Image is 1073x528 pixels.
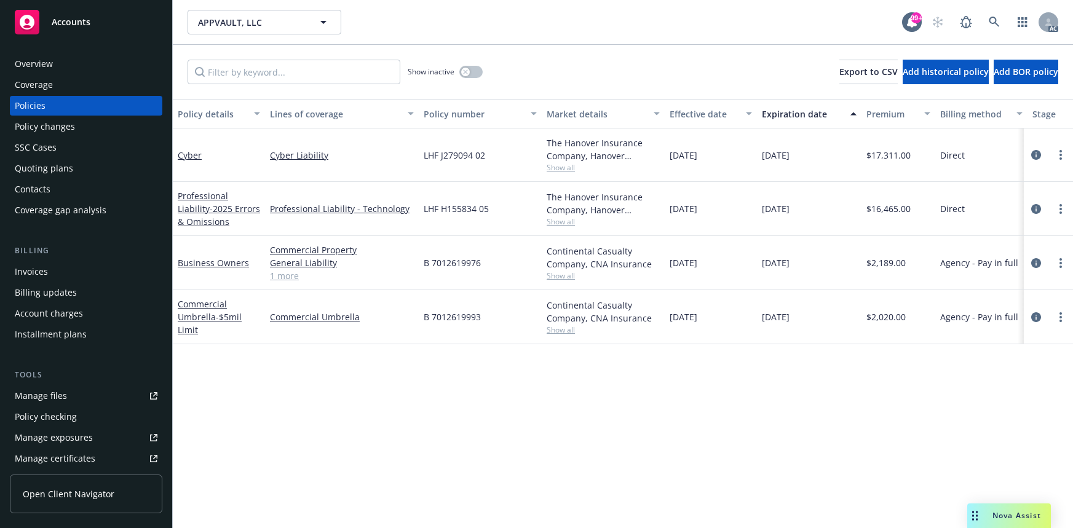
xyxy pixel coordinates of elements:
button: Lines of coverage [265,99,419,128]
div: Continental Casualty Company, CNA Insurance [547,299,660,325]
div: Drag to move [967,503,983,528]
div: 99+ [911,12,922,23]
span: $16,465.00 [866,202,911,215]
span: [DATE] [762,256,790,269]
a: circleInformation [1029,256,1043,270]
div: The Hanover Insurance Company, Hanover Insurance Group [547,136,660,162]
a: Policies [10,96,162,116]
div: Billing method [940,108,1009,120]
span: Agency - Pay in full [940,256,1018,269]
div: Manage files [15,386,67,406]
a: Commercial Umbrella [270,310,414,323]
div: Invoices [15,262,48,282]
a: more [1053,310,1068,325]
div: Manage exposures [15,428,93,447]
div: Contacts [15,179,50,199]
div: Manage certificates [15,449,95,468]
a: circleInformation [1029,202,1043,216]
a: Commercial Umbrella [178,298,242,336]
a: Billing updates [10,283,162,302]
a: 1 more [270,269,414,282]
div: Policies [15,96,46,116]
span: [DATE] [670,202,697,215]
span: Agency - Pay in full [940,310,1018,323]
span: B 7012619976 [424,256,481,269]
a: Manage files [10,386,162,406]
a: Coverage gap analysis [10,200,162,220]
div: Overview [15,54,53,74]
span: [DATE] [670,310,697,323]
button: Billing method [935,99,1027,128]
span: LHF J279094 02 [424,149,485,162]
a: Coverage [10,75,162,95]
span: Show all [547,162,660,173]
span: Export to CSV [839,66,898,77]
span: Add BOR policy [994,66,1058,77]
span: Direct [940,149,965,162]
span: B 7012619993 [424,310,481,323]
span: APPVAULT, LLC [198,16,304,29]
span: Show inactive [408,66,454,77]
a: Commercial Property [270,243,414,256]
a: Cyber [178,149,202,161]
span: [DATE] [762,149,790,162]
div: The Hanover Insurance Company, Hanover Insurance Group [547,191,660,216]
div: Billing [10,245,162,257]
span: LHF H155834 05 [424,202,489,215]
a: SSC Cases [10,138,162,157]
div: Account charges [15,304,83,323]
div: Quoting plans [15,159,73,178]
span: - 2025 Errors & Omissions [178,203,260,227]
div: Policy changes [15,117,75,136]
span: Show all [547,216,660,227]
span: $17,311.00 [866,149,911,162]
div: Effective date [670,108,738,120]
input: Filter by keyword... [188,60,400,84]
span: Nova Assist [992,510,1041,521]
button: Add BOR policy [994,60,1058,84]
div: Policy number [424,108,523,120]
a: Contacts [10,179,162,199]
a: Cyber Liability [270,149,414,162]
span: [DATE] [762,202,790,215]
div: Premium [866,108,917,120]
button: APPVAULT, LLC [188,10,341,34]
a: Quoting plans [10,159,162,178]
div: Coverage [15,75,53,95]
a: circleInformation [1029,148,1043,162]
a: Professional Liability - Technology [270,202,414,215]
span: $2,189.00 [866,256,906,269]
div: SSC Cases [15,138,57,157]
a: Start snowing [925,10,950,34]
a: Manage exposures [10,428,162,447]
a: more [1053,202,1068,216]
span: $2,020.00 [866,310,906,323]
span: Open Client Navigator [23,487,114,500]
a: Policy checking [10,407,162,427]
div: Expiration date [762,108,843,120]
div: Billing updates [15,283,77,302]
a: Invoices [10,262,162,282]
span: [DATE] [670,149,697,162]
a: Search [982,10,1007,34]
span: [DATE] [762,310,790,323]
button: Nova Assist [967,503,1051,528]
a: Policy changes [10,117,162,136]
span: Show all [547,325,660,335]
a: Overview [10,54,162,74]
button: Premium [861,99,935,128]
button: Effective date [665,99,757,128]
div: Market details [547,108,646,120]
span: Accounts [52,17,90,27]
button: Export to CSV [839,60,898,84]
button: Policy details [173,99,265,128]
button: Policy number [419,99,542,128]
div: Lines of coverage [270,108,400,120]
button: Market details [542,99,665,128]
a: Switch app [1010,10,1035,34]
a: Professional Liability [178,190,260,227]
div: Continental Casualty Company, CNA Insurance [547,245,660,270]
div: Tools [10,369,162,381]
a: more [1053,256,1068,270]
